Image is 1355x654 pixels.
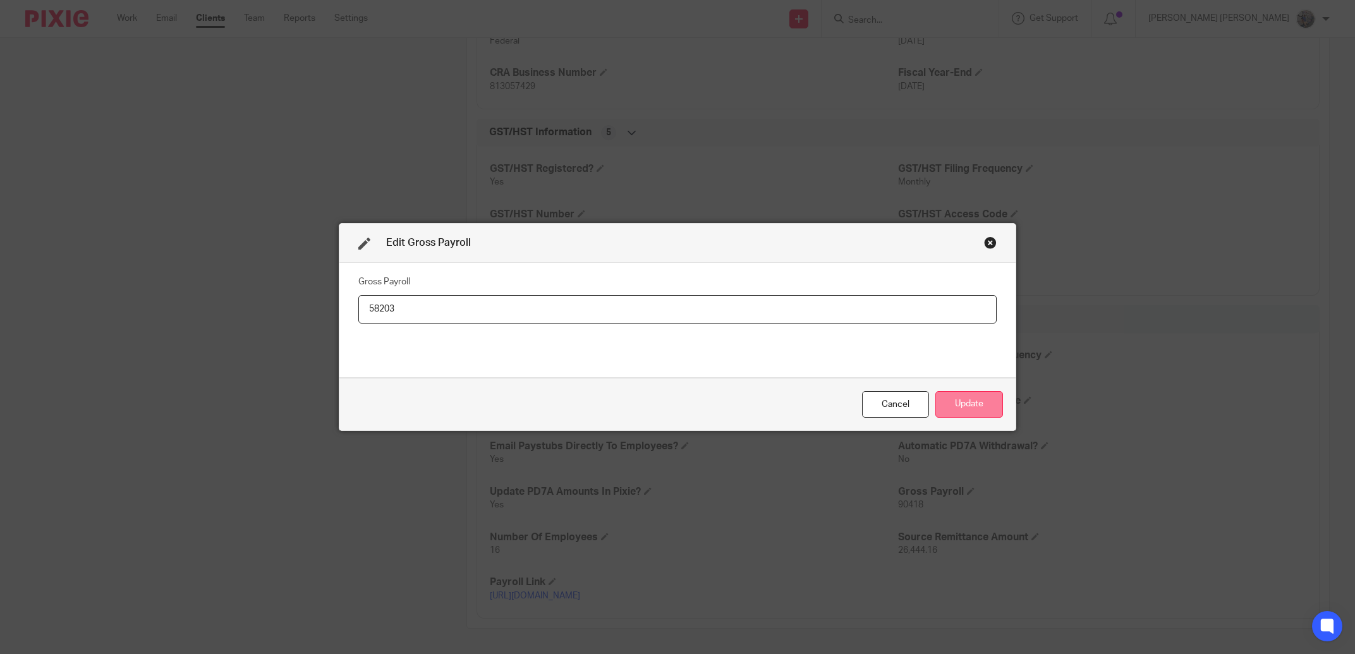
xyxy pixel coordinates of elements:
button: Update [935,391,1003,418]
input: Gross Payroll [358,295,997,324]
div: Close this dialog window [862,391,929,418]
label: Gross Payroll [358,276,410,288]
div: Close this dialog window [984,236,997,249]
span: Edit Gross Payroll [386,238,471,248]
